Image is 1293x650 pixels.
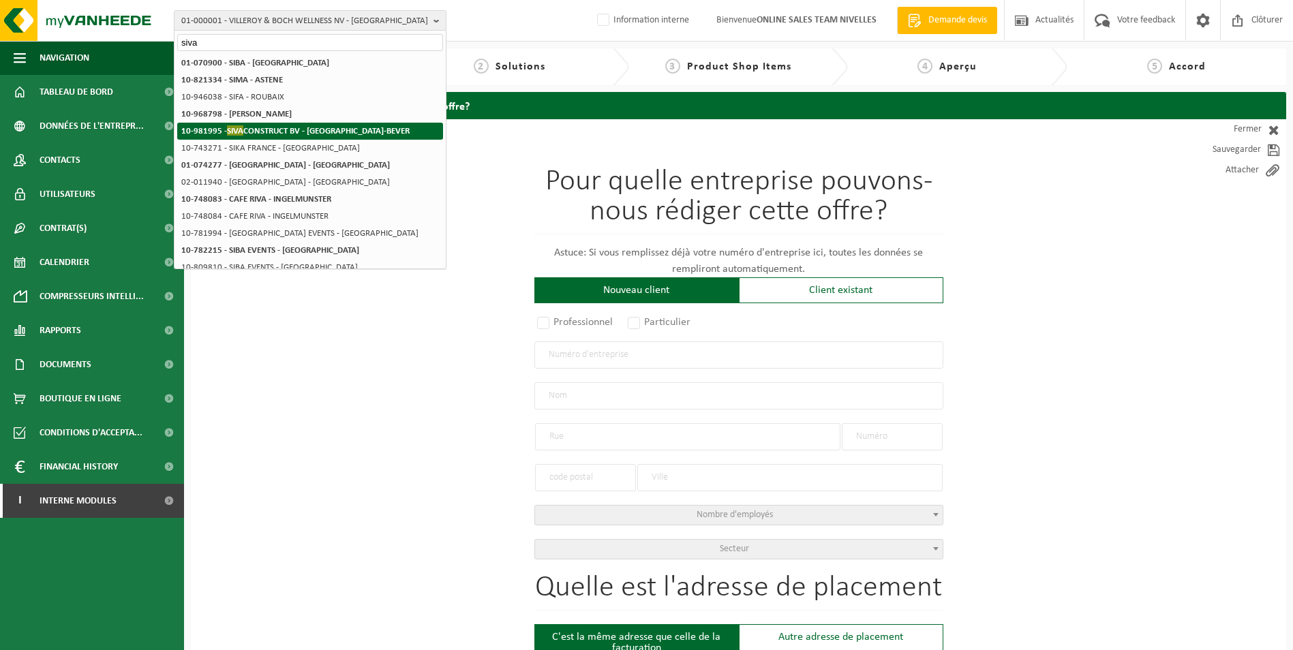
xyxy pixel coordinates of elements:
span: Boutique en ligne [40,382,121,416]
label: Information interne [594,10,689,31]
span: 4 [917,59,932,74]
input: Ville [637,464,943,491]
strong: 10-748083 - CAFE RIVA - INGELMUNSTER [181,195,331,204]
strong: 10-821334 - SIMA - ASTENE [181,76,283,84]
span: Contrat(s) [40,211,87,245]
strong: 10-981995 - CONSTRUCT BV - [GEOGRAPHIC_DATA]-BEVER [181,125,410,136]
span: Conditions d'accepta... [40,416,142,450]
li: 02-011940 - [GEOGRAPHIC_DATA] - [GEOGRAPHIC_DATA] [177,174,443,191]
span: 01-000001 - VILLEROY & BOCH WELLNESS NV - [GEOGRAPHIC_DATA] [181,11,428,31]
span: Tableau de bord [40,75,113,109]
span: I [14,484,26,518]
span: Données de l'entrepr... [40,109,144,143]
span: 5 [1147,59,1162,74]
span: Calendrier [40,245,89,279]
p: Astuce: Si vous remplissez déjà votre numéro d'entreprise ici, toutes les données se rempliront a... [534,245,943,277]
strong: 10-968798 - [PERSON_NAME] [181,110,292,119]
input: Numéro d'entreprise [534,341,943,369]
span: Compresseurs intelli... [40,279,144,313]
span: Product Shop Items [687,61,791,72]
span: Documents [40,347,91,382]
h1: Pour quelle entreprise pouvons-nous rédiger cette offre? [534,167,943,234]
span: Interne modules [40,484,117,518]
span: Solutions [496,61,545,72]
input: Chercher des succursales liées [177,34,443,51]
span: Navigation [40,41,89,75]
button: 01-000001 - VILLEROY & BOCH WELLNESS NV - [GEOGRAPHIC_DATA] [174,10,446,31]
label: Particulier [625,313,695,332]
span: Nombre d'employés [697,510,773,520]
a: 3Product Shop Items [636,59,821,75]
strong: 10-782215 - SIBA EVENTS - [GEOGRAPHIC_DATA] [181,246,359,255]
a: Sauvegarder [1163,140,1286,160]
li: 10-809810 - SIBA EVENTS - [GEOGRAPHIC_DATA] [177,259,443,276]
span: 3 [665,59,680,74]
span: Accord [1169,61,1206,72]
li: 10-743271 - SIKA FRANCE - [GEOGRAPHIC_DATA] [177,140,443,157]
span: Secteur [720,544,749,554]
input: Rue [535,423,840,450]
span: Financial History [40,450,118,484]
a: 2Solutions [416,59,601,75]
strong: ONLINE SALES TEAM NIVELLES [757,15,877,25]
strong: 01-074277 - [GEOGRAPHIC_DATA] - [GEOGRAPHIC_DATA] [181,161,390,170]
h1: Quelle est l'adresse de placement [534,573,943,610]
input: code postal [535,464,636,491]
a: Fermer [1163,119,1286,140]
div: Nouveau client [534,277,739,303]
a: Demande devis [897,7,997,34]
span: Aperçu [939,61,977,72]
a: 5Accord [1074,59,1279,75]
span: Utilisateurs [40,177,95,211]
a: Attacher [1163,160,1286,181]
li: 10-748084 - CAFE RIVA - INGELMUNSTER [177,208,443,225]
input: Nom [534,382,943,409]
span: Rapports [40,313,81,347]
span: Demande devis [925,14,990,27]
li: 10-946038 - SIFA - ROUBAIX [177,89,443,106]
a: 4Aperçu [855,59,1039,75]
span: 2 [474,59,489,74]
span: Contacts [40,143,80,177]
span: SIVA [227,125,243,136]
li: 10-781994 - [GEOGRAPHIC_DATA] EVENTS - [GEOGRAPHIC_DATA] [177,225,443,242]
strong: 01-070900 - SIBA - [GEOGRAPHIC_DATA] [181,59,329,67]
h2: Pour quelle entreprise pouvons-nous rédiger cette offre? [191,92,1286,119]
label: Professionnel [534,313,617,332]
input: Numéro [842,423,943,450]
div: Client existant [739,277,943,303]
